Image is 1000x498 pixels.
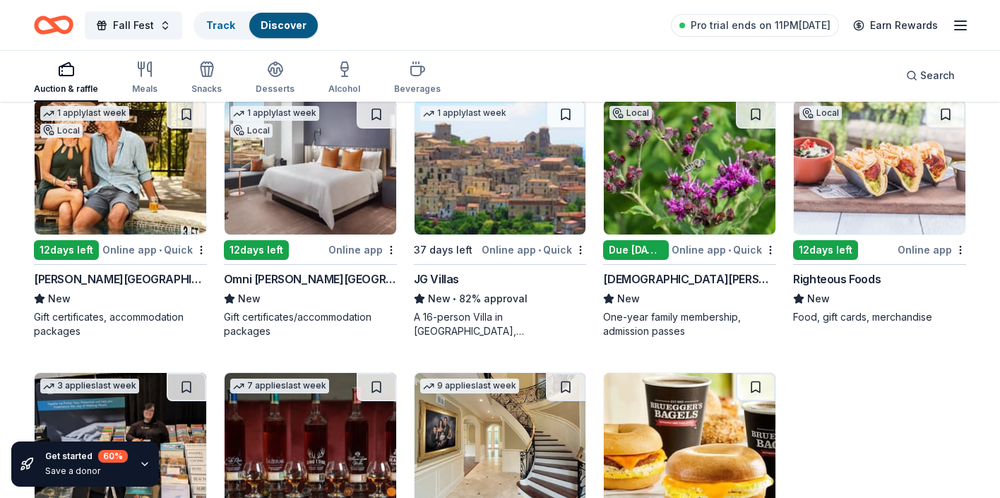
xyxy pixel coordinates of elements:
[793,240,858,260] div: 12 days left
[191,83,222,95] div: Snacks
[794,100,965,235] img: Image for Righteous Foods
[415,100,586,235] img: Image for JG Villas
[34,8,73,42] a: Home
[206,19,235,31] a: Track
[238,290,261,307] span: New
[34,240,99,260] div: 12 days left
[194,11,319,40] button: TrackDiscover
[328,241,397,259] div: Online app
[414,100,587,338] a: Image for JG Villas1 applylast week37 days leftOnline app•QuickJG VillasNew•82% approvalA 16-pers...
[671,14,839,37] a: Pro trial ends on 11PM[DATE]
[132,55,157,102] button: Meals
[224,240,289,260] div: 12 days left
[428,290,451,307] span: New
[482,241,586,259] div: Online app Quick
[40,379,139,393] div: 3 applies last week
[224,310,397,338] div: Gift certificates/accommodation packages
[230,379,329,393] div: 7 applies last week
[453,293,456,304] span: •
[230,106,319,121] div: 1 apply last week
[34,100,207,338] a: Image for La Cantera Resort & Spa1 applylast weekLocal12days leftOnline app•Quick[PERSON_NAME][GE...
[414,242,472,259] div: 37 days left
[34,83,98,95] div: Auction & raffle
[603,240,669,260] div: Due [DATE]
[617,290,640,307] span: New
[159,244,162,256] span: •
[45,450,128,463] div: Get started
[113,17,154,34] span: Fall Fest
[48,290,71,307] span: New
[414,290,587,307] div: 82% approval
[420,106,509,121] div: 1 apply last week
[793,100,966,324] a: Image for Righteous FoodsLocal12days leftOnline appRighteous FoodsNewFood, gift cards, merchandise
[807,290,830,307] span: New
[793,271,881,287] div: Righteous Foods
[261,19,306,31] a: Discover
[920,67,955,84] span: Search
[895,61,966,90] button: Search
[230,124,273,138] div: Local
[328,55,360,102] button: Alcohol
[394,55,441,102] button: Beverages
[98,450,128,463] div: 60 %
[603,310,776,338] div: One-year family membership, admission passes
[414,271,459,287] div: JG Villas
[225,100,396,235] img: Image for Omni Barton Creek Resort & Spa
[414,310,587,338] div: A 16-person Villa in [GEOGRAPHIC_DATA], [GEOGRAPHIC_DATA], [GEOGRAPHIC_DATA] for 7days/6nights (R...
[420,379,519,393] div: 9 applies last week
[35,100,206,235] img: Image for La Cantera Resort & Spa
[328,83,360,95] div: Alcohol
[793,310,966,324] div: Food, gift cards, merchandise
[85,11,182,40] button: Fall Fest
[603,100,776,338] a: Image for Lady Bird Johnson Wildflower CenterLocalDue [DATE]Online app•Quick[DEMOGRAPHIC_DATA][PE...
[799,106,842,120] div: Local
[40,124,83,138] div: Local
[845,13,946,38] a: Earn Rewards
[898,241,966,259] div: Online app
[256,55,294,102] button: Desserts
[45,466,128,477] div: Save a donor
[256,83,294,95] div: Desserts
[34,55,98,102] button: Auction & raffle
[34,310,207,338] div: Gift certificates, accommodation packages
[672,241,776,259] div: Online app Quick
[102,241,207,259] div: Online app Quick
[604,100,775,235] img: Image for Lady Bird Johnson Wildflower Center
[691,17,831,34] span: Pro trial ends on 11PM[DATE]
[538,244,541,256] span: •
[191,55,222,102] button: Snacks
[224,100,397,338] a: Image for Omni Barton Creek Resort & Spa 1 applylast weekLocal12days leftOnline appOmni [PERSON_N...
[40,106,129,121] div: 1 apply last week
[603,271,776,287] div: [DEMOGRAPHIC_DATA][PERSON_NAME] Wildflower Center
[224,271,397,287] div: Omni [PERSON_NAME][GEOGRAPHIC_DATA]
[609,106,652,120] div: Local
[394,83,441,95] div: Beverages
[132,83,157,95] div: Meals
[34,271,207,287] div: [PERSON_NAME][GEOGRAPHIC_DATA]
[728,244,731,256] span: •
